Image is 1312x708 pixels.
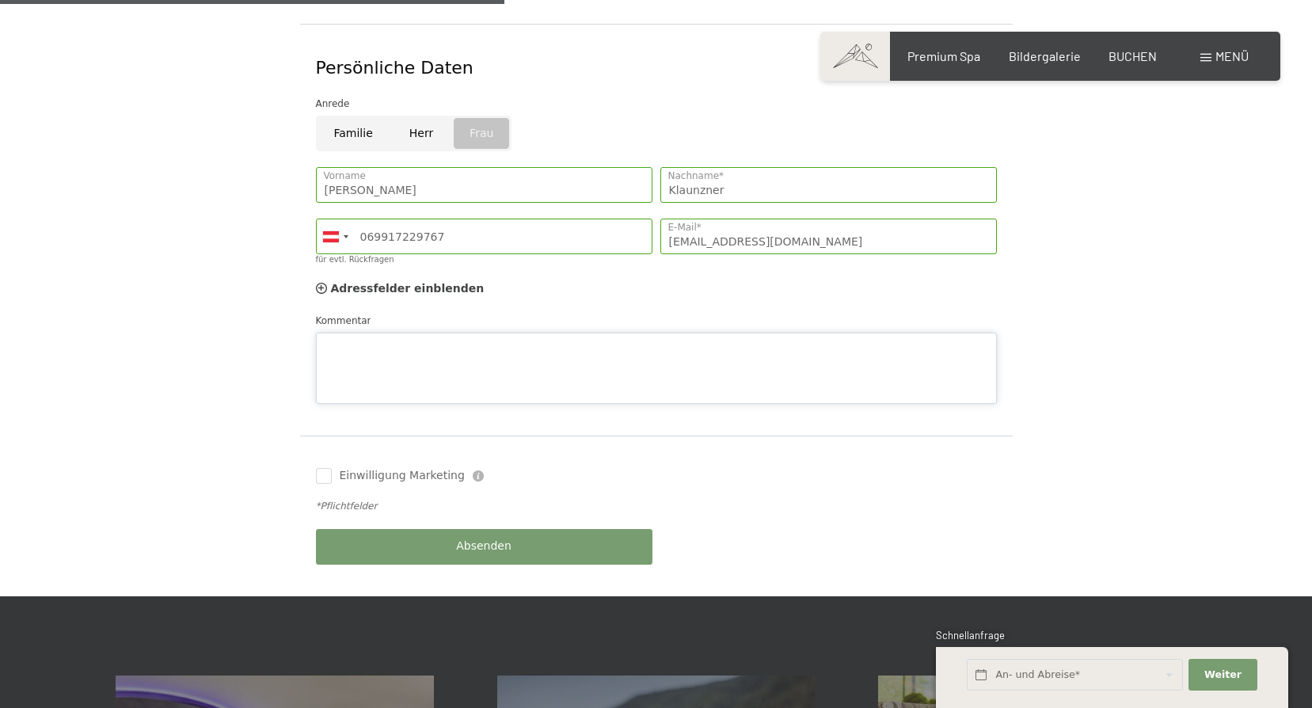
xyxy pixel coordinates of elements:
[907,48,980,63] a: Premium Spa
[1215,48,1249,63] span: Menü
[316,96,997,112] div: Anrede
[936,629,1005,641] span: Schnellanfrage
[316,500,997,513] div: *Pflichtfelder
[1204,668,1242,682] span: Weiter
[331,282,485,295] span: Adressfelder einblenden
[316,56,997,81] div: Persönliche Daten
[456,539,511,554] span: Absenden
[316,255,394,264] label: für evtl. Rückfragen
[340,468,465,484] span: Einwilligung Marketing
[317,219,353,253] div: Austria (Österreich): +43
[1109,48,1157,63] a: BUCHEN
[316,219,652,254] input: 0664 123456
[316,529,652,565] button: Absenden
[1188,659,1257,691] button: Weiter
[1009,48,1081,63] a: Bildergalerie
